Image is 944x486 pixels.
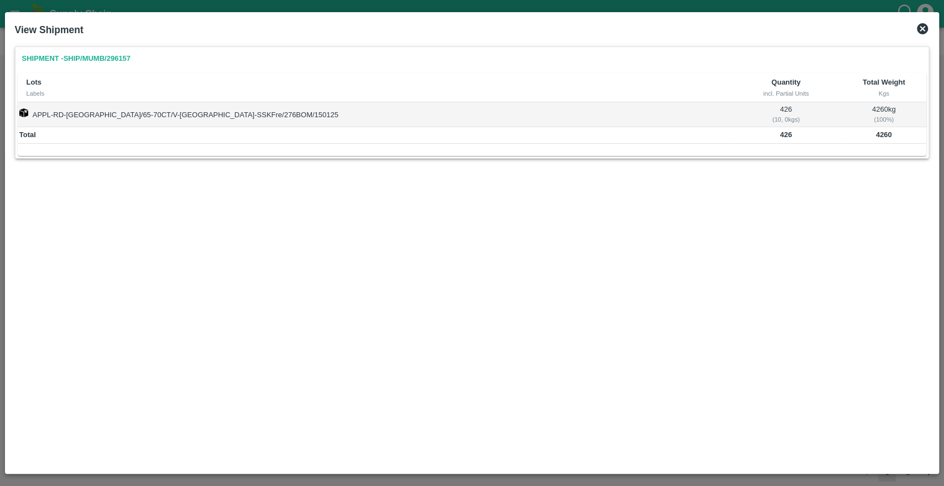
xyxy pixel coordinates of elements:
td: 4260 kg [841,102,927,127]
b: 426 [780,130,792,139]
a: Shipment -SHIP/MUMB/296157 [18,49,135,69]
div: Kgs [850,88,918,98]
b: Total [19,130,36,139]
img: box [19,108,28,117]
div: ( 10, 0 kgs) [733,114,839,124]
div: incl. Partial Units [740,88,832,98]
b: Total Weight [863,78,905,86]
b: 4260 [876,130,892,139]
b: View Shipment [15,24,84,35]
div: ( 100 %) [843,114,925,124]
b: Lots [27,78,41,86]
b: Quantity [771,78,801,86]
td: 426 [731,102,841,127]
td: APPL-RD-[GEOGRAPHIC_DATA]/65-70CT/V-[GEOGRAPHIC_DATA]-SSKFre/276BOM/150125 [18,102,731,127]
div: Labels [27,88,722,98]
